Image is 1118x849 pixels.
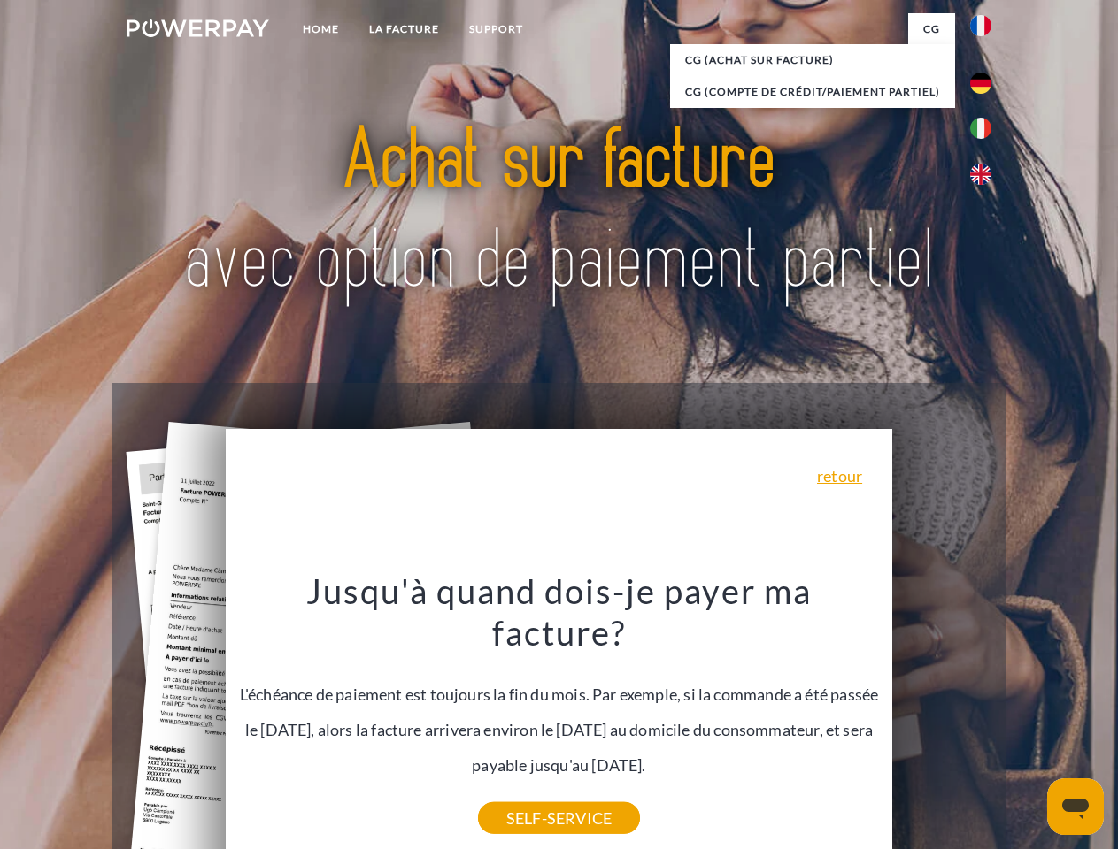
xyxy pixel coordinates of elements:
[970,15,991,36] img: fr
[670,76,955,108] a: CG (Compte de crédit/paiement partiel)
[354,13,454,45] a: LA FACTURE
[454,13,538,45] a: Support
[288,13,354,45] a: Home
[236,570,883,654] h3: Jusqu'à quand dois-je payer ma facture?
[970,73,991,94] img: de
[169,85,949,339] img: title-powerpay_fr.svg
[1047,778,1104,835] iframe: Bouton de lancement de la fenêtre de messagerie
[236,570,883,818] div: L'échéance de paiement est toujours la fin du mois. Par exemple, si la commande a été passée le [...
[970,118,991,139] img: it
[127,19,269,37] img: logo-powerpay-white.svg
[970,164,991,185] img: en
[908,13,955,45] a: CG
[817,468,862,484] a: retour
[478,802,640,834] a: SELF-SERVICE
[670,44,955,76] a: CG (achat sur facture)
